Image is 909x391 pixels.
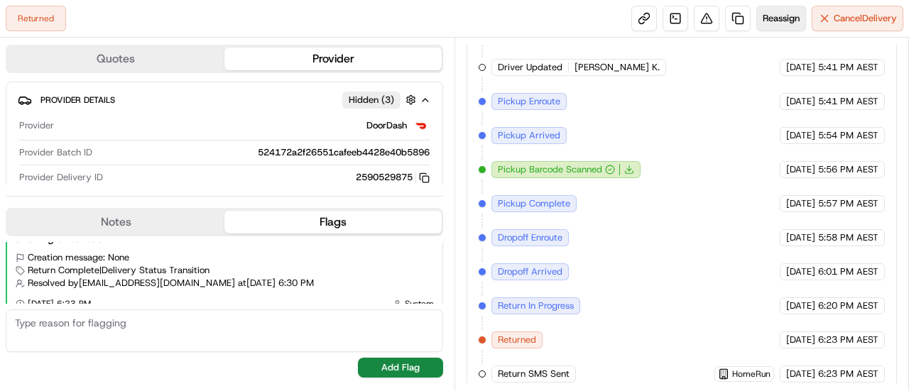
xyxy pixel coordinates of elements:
[498,163,602,176] span: Pickup Barcode Scanned
[342,91,420,109] button: Hidden (3)
[405,298,434,309] span: System
[258,146,430,159] span: 524172a2f26551cafeeb4428e40b5896
[786,231,815,244] span: [DATE]
[756,6,806,31] button: Reassign
[498,197,570,210] span: Pickup Complete
[366,119,407,132] span: DoorDash
[575,61,660,74] span: [PERSON_NAME] K.
[818,163,878,176] span: 5:56 PM AEST
[763,12,800,25] span: Reassign
[7,211,224,233] button: Notes
[498,61,562,74] span: Driver Updated
[818,95,878,108] span: 5:41 PM AEST
[786,129,815,142] span: [DATE]
[498,368,570,380] span: Return SMS Sent
[786,95,815,108] span: [DATE]
[498,95,560,108] span: Pickup Enroute
[786,334,815,346] span: [DATE]
[18,88,431,111] button: Provider DetailsHidden (3)
[786,368,815,380] span: [DATE]
[818,265,878,278] span: 6:01 PM AEST
[349,94,394,106] span: Hidden ( 3 )
[818,61,878,74] span: 5:41 PM AEST
[28,251,129,264] span: Creation message: None
[818,129,878,142] span: 5:54 PM AEST
[498,231,562,244] span: Dropoff Enroute
[28,277,235,290] span: Resolved by [EMAIL_ADDRESS][DOMAIN_NAME]
[818,197,878,210] span: 5:57 PM AEST
[786,299,815,312] span: [DATE]
[834,12,897,25] span: Cancel Delivery
[786,265,815,278] span: [DATE]
[718,368,771,380] button: HomeRun
[19,146,92,159] span: Provider Batch ID
[28,264,209,277] span: Return Complete | Delivery Status Transition
[818,368,878,380] span: 6:23 PM AEST
[40,94,115,106] span: Provider Details
[818,334,878,346] span: 6:23 PM AEST
[7,48,224,70] button: Quotes
[19,171,103,184] span: Provider Delivery ID
[786,61,815,74] span: [DATE]
[413,117,430,134] img: doordash_logo_v2.png
[19,119,54,132] span: Provider
[498,265,562,278] span: Dropoff Arrived
[732,368,771,380] span: HomeRun
[498,334,536,346] span: Returned
[224,211,442,233] button: Flags
[498,299,574,312] span: Return In Progress
[818,231,878,244] span: 5:58 PM AEST
[812,6,903,31] button: CancelDelivery
[28,298,91,309] span: [DATE] 6:23 PM
[224,48,442,70] button: Provider
[356,171,430,184] button: 2590529875
[358,358,443,378] button: Add Flag
[498,129,560,142] span: Pickup Arrived
[818,299,878,312] span: 6:20 PM AEST
[786,163,815,176] span: [DATE]
[238,277,314,290] span: at [DATE] 6:30 PM
[498,163,615,176] button: Pickup Barcode Scanned
[786,197,815,210] span: [DATE]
